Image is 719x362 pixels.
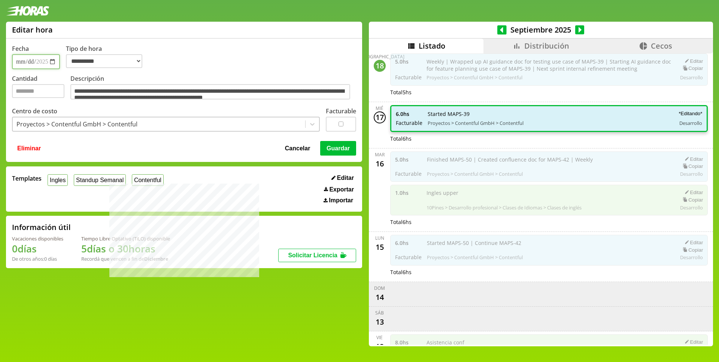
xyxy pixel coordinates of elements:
img: logotipo [6,6,49,16]
button: Eliminar [15,141,43,155]
div: 16 [374,158,386,170]
h1: 0 días [12,242,63,255]
b: Diciembre [144,255,168,262]
div: Total 5 hs [390,89,708,96]
div: dom [374,285,385,291]
div: lun [375,235,384,241]
div: scrollable content [369,53,713,345]
div: [DEMOGRAPHIC_DATA] [355,53,404,60]
div: 14 [374,291,386,303]
div: Proyectos > Contentful GmbH > Contentful [16,120,137,128]
button: Guardar [320,141,356,155]
label: Centro de costo [12,107,57,115]
label: Cantidad [12,74,70,102]
h1: Editar hora [12,25,53,35]
div: Total 6 hs [390,218,708,226]
span: Septiembre 2025 [507,25,575,35]
button: Contentful [132,174,164,186]
span: Solicitar Licencia [288,252,337,258]
span: Editar [337,175,354,181]
div: De otros años: 0 días [12,255,63,262]
label: Tipo de hora [66,45,148,69]
button: Exportar [322,186,356,193]
div: vie [376,334,383,341]
button: Editar [329,174,356,182]
button: Cancelar [283,141,313,155]
select: Tipo de hora [66,54,142,68]
input: Cantidad [12,84,64,98]
span: Exportar [329,186,354,193]
div: mar [375,151,385,158]
div: 15 [374,241,386,253]
span: Templates [12,174,42,182]
div: 12 [374,341,386,353]
span: Cecos [651,41,672,51]
button: Ingles [48,174,68,186]
div: 18 [374,60,386,72]
textarea: Descripción [70,84,350,100]
label: Facturable [326,107,356,115]
div: Vacaciones disponibles [12,235,63,242]
h2: Información útil [12,222,71,232]
button: Standup Semanal [74,174,126,186]
div: Total 6 hs [390,135,708,142]
h1: 5 días o 30 horas [81,242,170,255]
div: Total 6 hs [390,269,708,276]
span: Distribución [524,41,569,51]
span: Importar [329,197,353,204]
label: Fecha [12,45,29,53]
div: sáb [375,310,384,316]
div: Recordá que vencen a fin de [81,255,170,262]
button: Solicitar Licencia [278,249,356,262]
div: mié [376,105,383,111]
div: 17 [374,111,386,123]
div: Tiempo Libre Optativo (TiLO) disponible [81,235,170,242]
label: Descripción [70,74,356,102]
span: Listado [419,41,445,51]
div: 13 [374,316,386,328]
